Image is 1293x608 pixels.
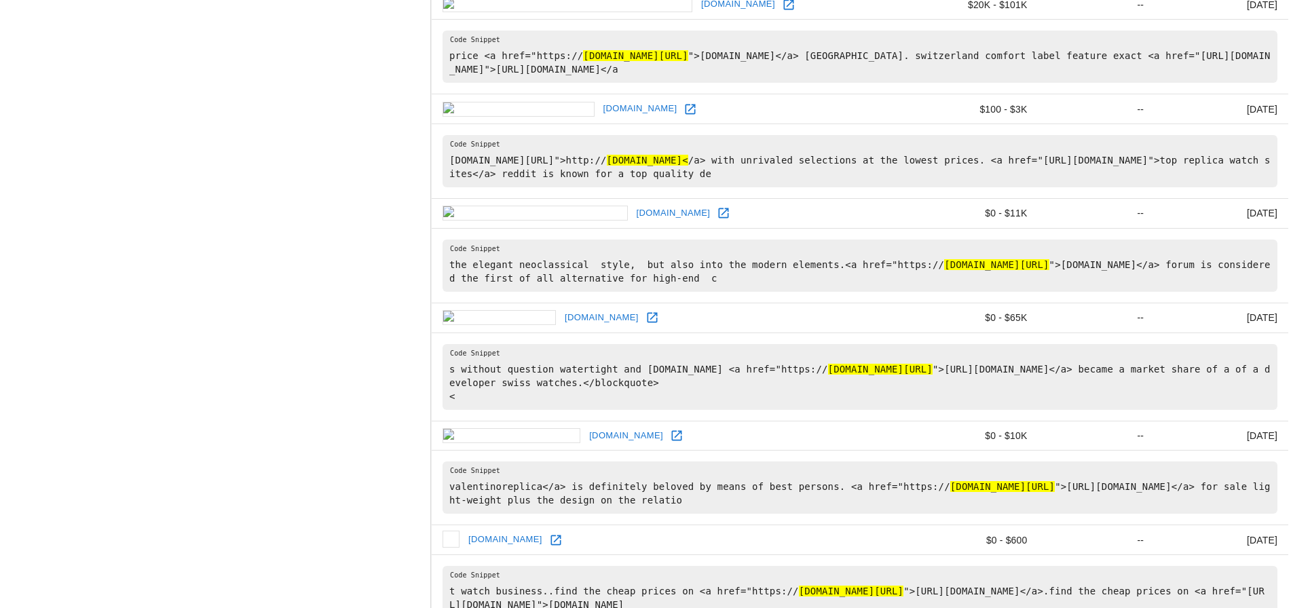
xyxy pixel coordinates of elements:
[443,206,628,221] img: hotelrudracontinental.in icon
[680,99,700,119] a: Open f4s-formation.com in new window
[1155,199,1288,229] td: [DATE]
[443,310,556,325] img: promenu.sk icon
[1038,199,1155,229] td: --
[633,203,714,224] a: [DOMAIN_NAME]
[944,259,1049,270] hl: [DOMAIN_NAME][URL]
[443,531,460,548] img: southamptonwindowcleaners.co.uk icon
[1155,94,1288,124] td: [DATE]
[1038,303,1155,332] td: --
[546,530,566,550] a: Open southamptonwindowcleaners.co.uk in new window
[914,525,1038,555] td: $0 - $600
[1155,303,1288,332] td: [DATE]
[1038,421,1155,451] td: --
[443,102,595,117] img: f4s-formation.com icon
[443,135,1277,187] pre: [DOMAIN_NAME][URL]">http:// /a> with unrivaled selections at the lowest prices. <a href="[URL][DO...
[713,203,734,223] a: Open hotelrudracontinental.in in new window
[443,428,580,443] img: smaatindia.com icon
[667,425,687,446] a: Open smaatindia.com in new window
[642,307,662,328] a: Open promenu.sk in new window
[465,529,546,550] a: [DOMAIN_NAME]
[1038,94,1155,124] td: --
[914,199,1038,229] td: $0 - $11K
[914,303,1038,332] td: $0 - $65K
[799,586,903,596] hl: [DOMAIN_NAME][URL]
[561,307,642,328] a: [DOMAIN_NAME]
[1225,512,1277,563] iframe: Drift Widget Chat Controller
[443,31,1277,83] pre: price <a href="https:// ">[DOMAIN_NAME]</a> [GEOGRAPHIC_DATA]. switzerland comfort label feature ...
[583,50,688,61] hl: [DOMAIN_NAME][URL]
[586,425,667,446] a: [DOMAIN_NAME]
[443,344,1277,410] pre: s without question watertight and [DOMAIN_NAME] <a href="https:// ">[URL][DOMAIN_NAME]</a> became...
[1038,525,1155,555] td: --
[1155,525,1288,555] td: [DATE]
[443,461,1277,514] pre: valentinoreplica</a> is definitely beloved by means of best persons. <a href="https:// ">[URL][DO...
[607,155,688,166] hl: [DOMAIN_NAME]<
[600,98,681,119] a: [DOMAIN_NAME]
[828,364,933,375] hl: [DOMAIN_NAME][URL]
[1155,421,1288,451] td: [DATE]
[914,94,1038,124] td: $100 - $3K
[443,240,1277,292] pre: the elegant neoclassical style, but also into the modern elements.<a href="https:// ">[DOMAIN_NAM...
[950,481,1055,492] hl: [DOMAIN_NAME][URL]
[914,421,1038,451] td: $0 - $10K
